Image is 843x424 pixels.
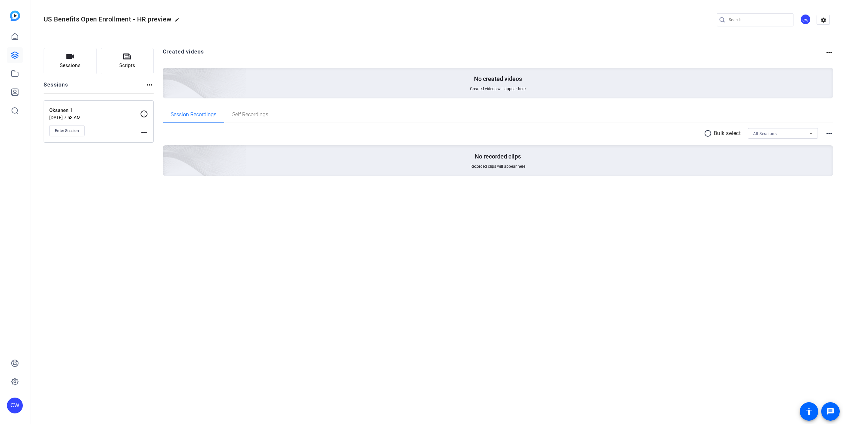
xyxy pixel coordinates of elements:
p: Bulk select [714,129,741,137]
img: Creted videos background [89,2,246,146]
h2: Sessions [44,81,68,93]
ngx-avatar: Cory Weaver [800,14,812,25]
p: No created videos [474,75,522,83]
span: Session Recordings [171,112,216,117]
span: Enter Session [55,128,79,133]
button: Sessions [44,48,97,74]
mat-icon: settings [817,15,830,25]
mat-icon: more_horiz [146,81,154,89]
mat-icon: more_horiz [825,129,833,137]
span: Scripts [119,62,135,69]
mat-icon: message [826,407,834,415]
img: blue-gradient.svg [10,11,20,21]
mat-icon: more_horiz [825,49,833,56]
div: CW [7,398,23,413]
h2: Created videos [163,48,825,61]
div: CW [800,14,811,25]
span: All Sessions [753,131,777,136]
mat-icon: accessibility [805,407,813,415]
span: Sessions [60,62,81,69]
p: [DATE] 7:53 AM [49,115,140,120]
mat-icon: more_horiz [140,128,148,136]
span: Recorded clips will appear here [470,164,525,169]
p: No recorded clips [475,153,521,160]
button: Scripts [101,48,154,74]
p: Oksanen 1 [49,107,140,114]
mat-icon: radio_button_unchecked [704,129,714,137]
button: Enter Session [49,125,85,136]
mat-icon: edit [175,18,183,25]
img: embarkstudio-empty-session.png [89,80,246,223]
span: Self Recordings [232,112,268,117]
input: Search [729,16,788,24]
span: Created videos will appear here [470,86,526,91]
span: US Benefits Open Enrollment - HR preview [44,15,171,23]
